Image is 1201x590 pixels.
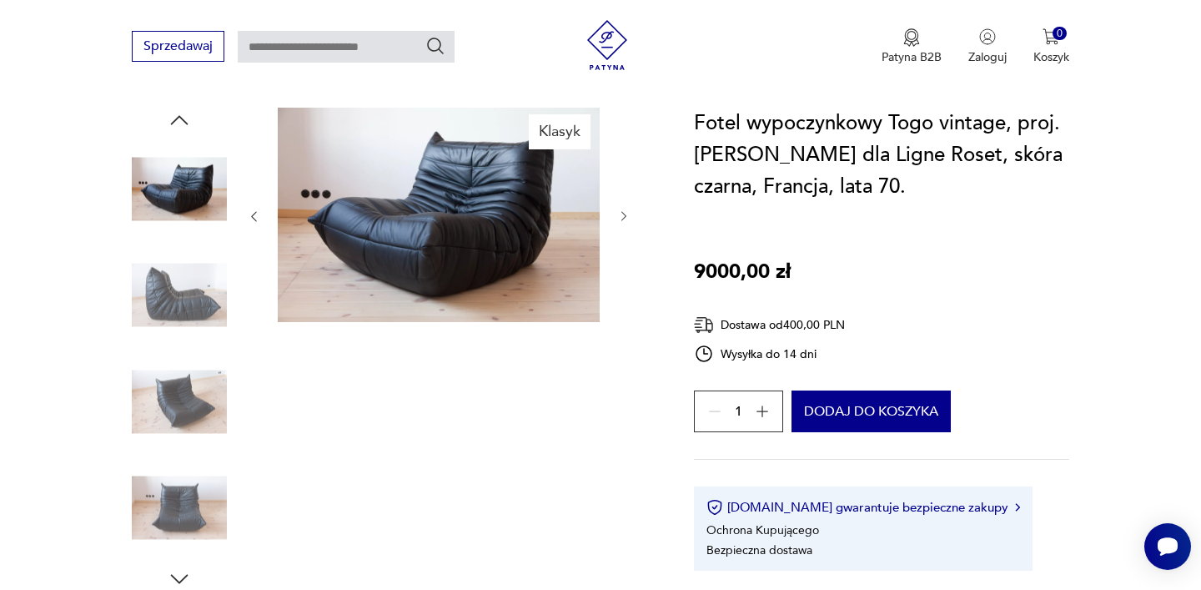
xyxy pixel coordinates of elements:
[132,354,227,449] img: Zdjęcie produktu Fotel wypoczynkowy Togo vintage, proj. M. Ducaroy dla Ligne Roset, skóra czarna,...
[706,542,812,558] li: Bezpieczna dostawa
[706,499,1019,516] button: [DOMAIN_NAME] gwarantuje bezpieczne zakupy
[132,248,227,343] img: Zdjęcie produktu Fotel wypoczynkowy Togo vintage, proj. M. Ducaroy dla Ligne Roset, skóra czarna,...
[968,49,1007,65] p: Zaloguj
[694,108,1068,203] h1: Fotel wypoczynkowy Togo vintage, proj. [PERSON_NAME] dla Ligne Roset, skóra czarna, Francja, lata...
[706,499,723,516] img: Ikona certyfikatu
[882,28,942,65] button: Patyna B2B
[694,256,791,288] p: 9000,00 zł
[1043,28,1059,45] img: Ikona koszyka
[582,20,632,70] img: Patyna - sklep z meblami i dekoracjami vintage
[1015,503,1020,512] img: Ikona strzałki w prawo
[706,522,819,538] li: Ochrona Kupującego
[968,28,1007,65] button: Zaloguj
[694,315,845,335] div: Dostawa od 400,00 PLN
[882,28,942,65] a: Ikona medaluPatyna B2B
[979,28,996,45] img: Ikonka użytkownika
[132,141,227,236] img: Zdjęcie produktu Fotel wypoczynkowy Togo vintage, proj. M. Ducaroy dla Ligne Roset, skóra czarna,...
[791,391,951,432] button: Dodaj do koszyka
[278,108,600,322] img: Zdjęcie produktu Fotel wypoczynkowy Togo vintage, proj. M. Ducaroy dla Ligne Roset, skóra czarna,...
[903,28,920,47] img: Ikona medalu
[882,49,942,65] p: Patyna B2B
[1144,523,1191,570] iframe: Smartsupp widget button
[694,315,714,335] img: Ikona dostawy
[425,36,445,56] button: Szukaj
[694,344,845,364] div: Wysyłka do 14 dni
[1033,49,1069,65] p: Koszyk
[132,461,227,556] img: Zdjęcie produktu Fotel wypoczynkowy Togo vintage, proj. M. Ducaroy dla Ligne Roset, skóra czarna,...
[132,31,224,62] button: Sprzedawaj
[735,406,742,417] span: 1
[529,114,590,149] div: Klasyk
[1053,27,1067,41] div: 0
[1033,28,1069,65] button: 0Koszyk
[132,42,224,53] a: Sprzedawaj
